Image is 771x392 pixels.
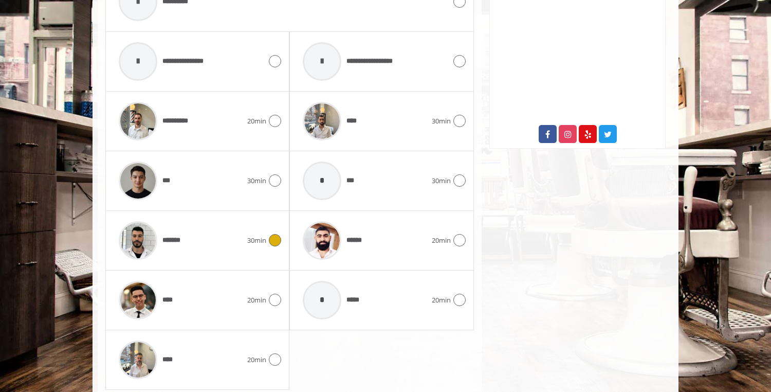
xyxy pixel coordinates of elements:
span: 30min [432,175,451,186]
span: 20min [247,116,266,127]
span: 20min [247,295,266,306]
span: 20min [247,354,266,365]
span: 20min [432,235,451,246]
span: 20min [432,295,451,306]
span: 30min [247,175,266,186]
span: 30min [247,235,266,246]
span: 30min [432,116,451,127]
